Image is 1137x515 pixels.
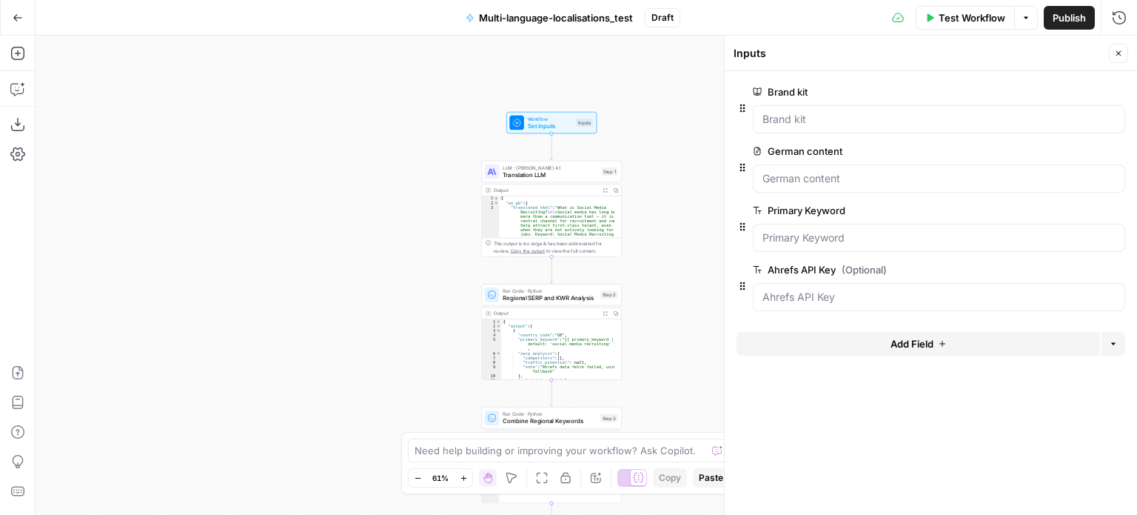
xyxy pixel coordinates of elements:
[659,471,681,485] span: Copy
[482,351,501,356] div: 6
[479,10,633,25] span: Multi-language-localisations_test
[503,411,597,418] span: Run Code · Python
[481,112,621,133] div: WorkflowSet InputsInputs
[494,201,499,205] span: Toggle code folding, rows 2 through 4
[482,373,501,378] div: 10
[482,201,499,205] div: 2
[482,365,501,373] div: 9
[494,240,617,255] div: This output is too large & has been abbreviated for review. to view the full content.
[482,333,501,337] div: 4
[916,6,1014,30] button: Test Workflow
[503,416,597,425] span: Combine Regional Keywords
[481,284,621,380] div: Run Code · PythonRegional SERP and KWR AnalysisStep 2Output{ "output":[ { "country_code":"GB", "p...
[482,328,501,333] div: 3
[482,319,501,324] div: 1
[693,468,729,488] button: Paste
[1044,6,1095,30] button: Publish
[494,196,499,201] span: Toggle code folding, rows 1 through 5
[762,230,1116,245] input: Primary Keyword
[762,171,1116,186] input: German content
[753,203,1042,218] label: Primary Keyword
[600,414,617,422] div: Step 3
[482,337,501,350] div: 5
[482,356,501,360] div: 7
[550,256,553,283] g: Edge from step_1 to step_2
[503,293,597,302] span: Regional SERP and KWR Analysis
[737,332,1100,356] button: Add Field
[842,262,887,277] span: (Optional)
[753,262,1042,277] label: Ahrefs API Key
[503,287,597,294] span: Run Code · Python
[550,380,553,407] g: Edge from step_2 to step_3
[753,84,1042,99] label: Brand kit
[494,310,597,317] div: Output
[511,248,545,253] span: Copy the output
[432,472,449,484] span: 61%
[891,336,933,351] span: Add Field
[503,164,597,171] span: LLM · [PERSON_NAME] 4.1
[482,378,501,382] div: 11
[496,319,501,324] span: Toggle code folding, rows 1 through 54
[482,324,501,328] div: 2
[734,46,1104,61] div: Inputs
[482,360,501,365] div: 8
[576,119,593,127] div: Inputs
[503,170,597,179] span: Translation LLM
[481,407,621,503] div: Run Code · PythonCombine Regional KeywordsStep 3Outputnull
[651,11,674,24] span: Draft
[457,6,642,30] button: Multi-language-localisations_test
[496,324,501,328] span: Toggle code folding, rows 2 through 45
[496,328,501,333] span: Toggle code folding, rows 3 through 16
[550,133,553,160] g: Edge from start to step_1
[653,468,687,488] button: Copy
[699,471,723,485] span: Paste
[528,122,573,130] span: Set Inputs
[496,351,501,356] span: Toggle code folding, rows 6 through 10
[494,187,597,194] div: Output
[762,290,1116,305] input: Ahrefs API Key
[528,115,573,122] span: Workflow
[601,167,617,176] div: Step 1
[600,290,617,299] div: Step 2
[753,144,1042,159] label: German content
[762,112,1116,127] input: Brand kit
[496,378,501,382] span: Toggle code folding, rows 11 through 15
[939,10,1005,25] span: Test Workflow
[1053,10,1086,25] span: Publish
[482,196,499,201] div: 1
[481,161,621,257] div: LLM · [PERSON_NAME] 4.1Translation LLMStep 1Output{ "en_gb":{ "translated_html":"What is Social M...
